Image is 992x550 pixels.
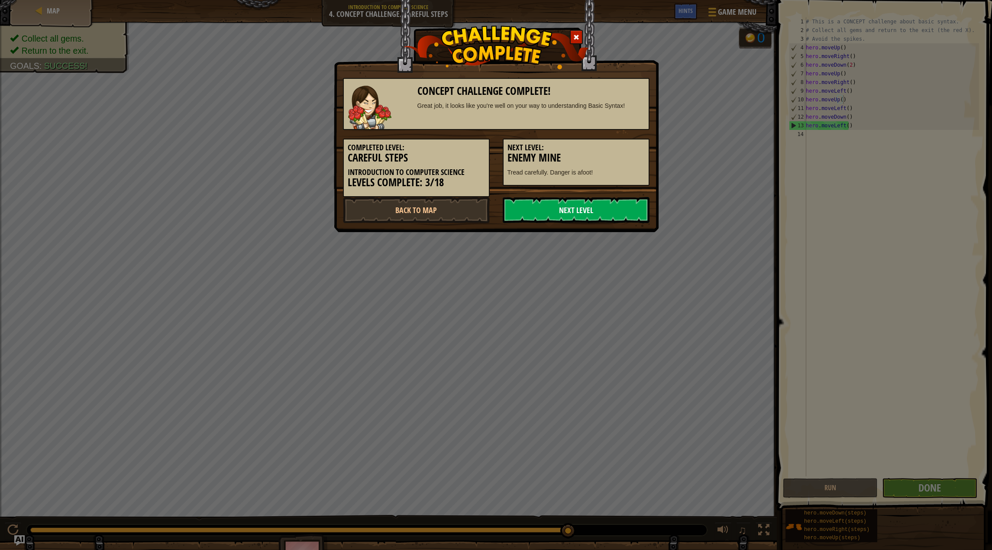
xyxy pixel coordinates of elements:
[417,85,645,97] h3: Concept Challenge Complete!
[348,143,485,152] h5: Completed Level:
[348,168,485,177] h5: Introduction to Computer Science
[507,143,645,152] h5: Next Level:
[507,168,645,177] p: Tread carefully. Danger is afoot!
[417,101,645,110] div: Great job, it looks like you're well on your way to understanding Basic Syntax!
[343,197,490,223] a: Back to Map
[348,152,485,164] h3: Careful Steps
[507,152,645,164] h3: Enemy Mine
[348,177,485,188] h3: Levels Complete: 3/18
[403,26,589,69] img: challenge_complete.png
[503,197,649,223] a: Next Level
[348,86,391,129] img: guardian.png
